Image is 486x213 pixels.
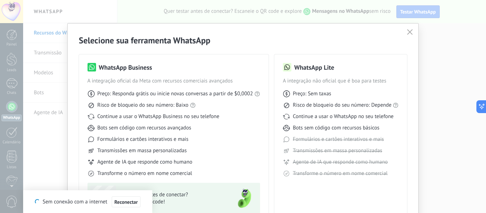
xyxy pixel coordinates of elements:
[293,124,379,132] span: Bots sem código com recursos básicos
[293,90,331,97] span: Preço: Sem taxas
[97,147,187,154] span: Transmissões em massa personalizadas
[293,136,384,143] span: Formulários e cartões interativos e mais
[99,63,152,72] h3: WhatsApp Business
[97,170,192,177] span: Transforme o número em nome comercial
[79,35,407,46] h2: Selecione sua ferramenta WhatsApp
[97,159,192,166] span: Agente de IA que responde como humano
[283,78,399,85] span: A integração não oficial que é boa para testes
[293,113,393,120] span: Continue a usar o WhatsApp no seu telefone
[97,124,191,132] span: Bots sem código com recursos avançados
[294,63,334,72] h3: WhatsApp Lite
[293,170,387,177] span: Transforme o número em nome comercial
[88,78,260,85] span: A integração oficial da Meta com recursos comerciais avançados
[119,198,223,206] span: Escaneie o QR code!
[119,191,223,198] span: Quer testar antes de conectar?
[293,147,382,154] span: Transmissões em massa personalizadas
[97,113,220,120] span: Continue a usar o WhatsApp Business no seu telefone
[35,196,141,208] div: Sem conexão com a internet
[97,102,189,109] span: Risco de bloqueio do seu número: Baixo
[115,199,138,204] span: Reconectar
[232,186,257,211] img: green-phone.png
[112,196,141,208] button: Reconectar
[293,159,388,166] span: Agente de IA que responde como humano
[293,102,392,109] span: Risco de bloqueio do seu número: Depende
[97,90,253,97] span: Preço: Responda grátis ou inicie novas conversas a partir de $0,0002
[97,136,189,143] span: Formulários e cartões interativos e mais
